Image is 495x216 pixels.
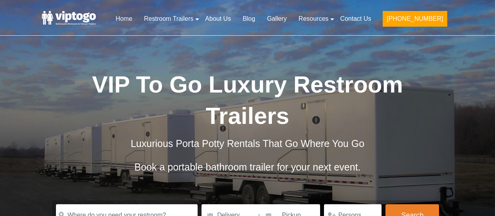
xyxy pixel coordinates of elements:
span: Book a portable bathroom trailer for your next event. [134,162,360,172]
a: About Us [199,10,237,27]
a: Home [110,10,138,27]
a: Blog [237,10,261,27]
a: Restroom Trailers [138,10,199,27]
a: Resources [293,10,334,27]
span: Luxurious Porta Potty Rentals That Go Where You Go [131,138,364,149]
button: [PHONE_NUMBER] [383,11,447,27]
span: VIP To Go Luxury Restroom Trailers [92,71,403,129]
a: Contact Us [334,10,377,27]
a: [PHONE_NUMBER] [377,10,453,31]
a: Gallery [261,10,293,27]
